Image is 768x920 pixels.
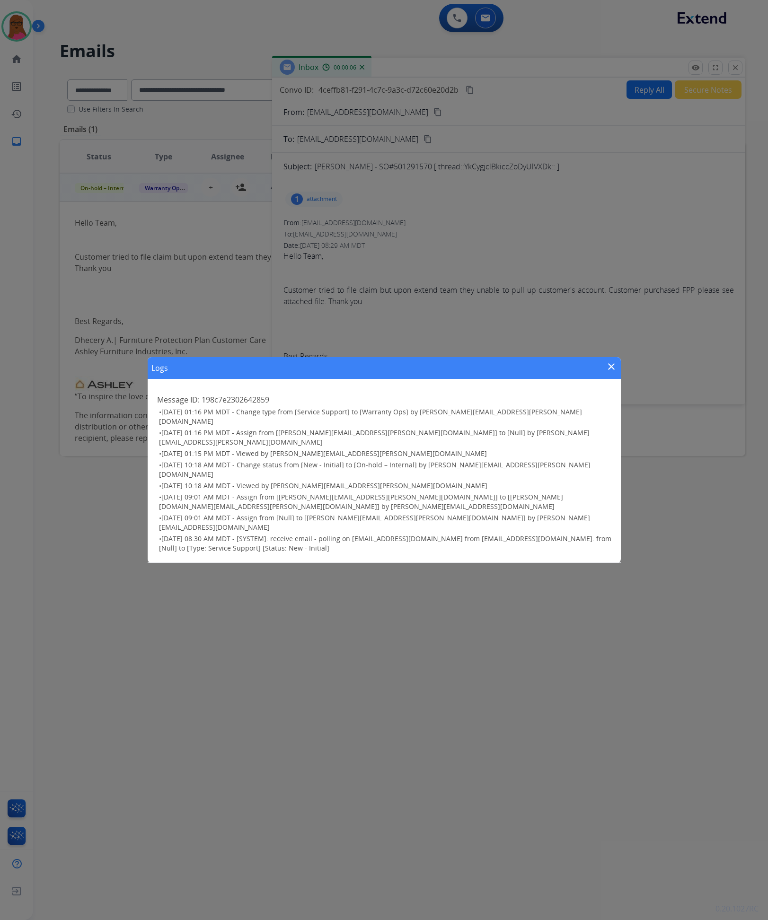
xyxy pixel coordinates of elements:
[159,460,611,479] h3: •
[159,428,611,447] h3: •
[159,492,611,511] h3: •
[159,534,611,552] span: [DATE] 08:30 AM MDT - [SYSTEM]: receive email - polling on [EMAIL_ADDRESS][DOMAIN_NAME] from [EMA...
[159,513,611,532] h3: •
[157,394,200,405] span: Message ID:
[159,449,611,458] h3: •
[159,407,582,426] span: [DATE] 01:16 PM MDT - Change type from [Service Support] to [Warranty Ops] by [PERSON_NAME][EMAIL...
[715,903,759,914] p: 0.20.1027RC
[151,362,168,374] h1: Logs
[159,428,590,447] span: [DATE] 01:16 PM MDT - Assign from [[PERSON_NAME][EMAIL_ADDRESS][PERSON_NAME][DOMAIN_NAME]] to [Nu...
[606,361,617,372] mat-icon: close
[159,407,611,426] h3: •
[202,394,269,405] span: 198c7e2302642859
[159,481,611,491] h3: •
[161,449,487,458] span: [DATE] 01:15 PM MDT - Viewed by [PERSON_NAME][EMAIL_ADDRESS][PERSON_NAME][DOMAIN_NAME]
[159,513,590,532] span: [DATE] 09:01 AM MDT - Assign from [Null] to [[PERSON_NAME][EMAIL_ADDRESS][PERSON_NAME][DOMAIN_NAM...
[161,481,487,490] span: [DATE] 10:18 AM MDT - Viewed by [PERSON_NAME][EMAIL_ADDRESS][PERSON_NAME][DOMAIN_NAME]
[159,534,611,553] h3: •
[159,460,591,479] span: [DATE] 10:18 AM MDT - Change status from [New - Initial] to [On-hold – Internal] by [PERSON_NAME]...
[159,492,563,511] span: [DATE] 09:01 AM MDT - Assign from [[PERSON_NAME][EMAIL_ADDRESS][PERSON_NAME][DOMAIN_NAME]] to [[P...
